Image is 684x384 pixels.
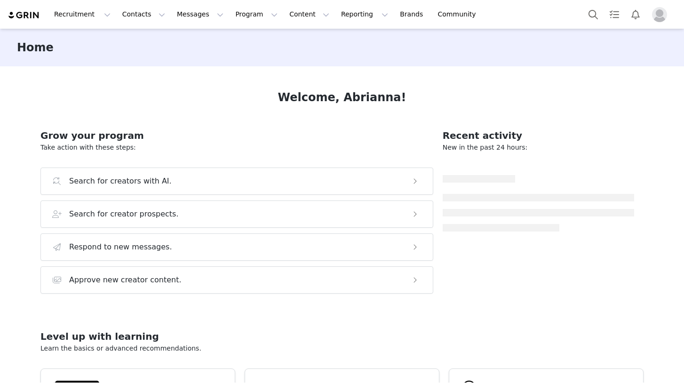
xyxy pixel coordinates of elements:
[432,4,486,25] a: Community
[69,241,172,253] h3: Respond to new messages.
[171,4,229,25] button: Messages
[48,4,116,25] button: Recruitment
[69,274,182,286] h3: Approve new creator content.
[8,11,40,20] img: grin logo
[284,4,335,25] button: Content
[443,143,634,152] p: New in the past 24 hours:
[40,266,433,294] button: Approve new creator content.
[40,329,644,344] h2: Level up with learning
[443,128,634,143] h2: Recent activity
[69,176,172,187] h3: Search for creators with AI.
[652,7,667,22] img: placeholder-profile.jpg
[40,168,433,195] button: Search for creators with AI.
[394,4,431,25] a: Brands
[117,4,171,25] button: Contacts
[40,143,433,152] p: Take action with these steps:
[230,4,283,25] button: Program
[40,128,433,143] h2: Grow your program
[583,4,604,25] button: Search
[40,233,433,261] button: Respond to new messages.
[69,208,179,220] h3: Search for creator prospects.
[40,344,644,353] p: Learn the basics or advanced recommendations.
[17,39,54,56] h3: Home
[278,89,406,106] h1: Welcome, Abrianna!
[40,200,433,228] button: Search for creator prospects.
[604,4,625,25] a: Tasks
[625,4,646,25] button: Notifications
[335,4,394,25] button: Reporting
[646,7,676,22] button: Profile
